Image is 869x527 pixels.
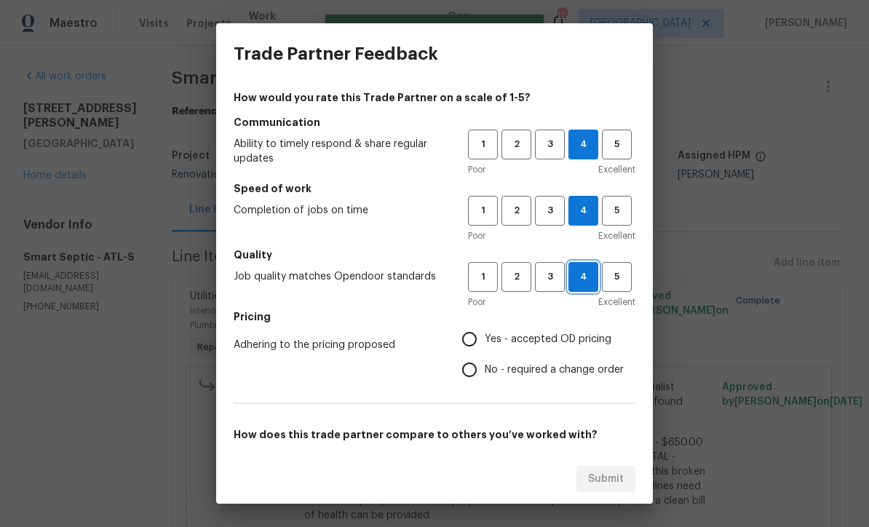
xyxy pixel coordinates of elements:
[568,262,598,292] button: 4
[234,269,445,284] span: Job quality matches Opendoor standards
[603,136,630,153] span: 5
[468,262,498,292] button: 1
[234,115,635,130] h5: Communication
[501,196,531,226] button: 2
[503,136,530,153] span: 2
[569,269,598,285] span: 4
[503,269,530,285] span: 2
[469,136,496,153] span: 1
[602,130,632,159] button: 5
[568,130,598,159] button: 4
[501,262,531,292] button: 2
[234,427,635,442] h5: How does this trade partner compare to others you’ve worked with?
[234,247,635,262] h5: Quality
[569,202,598,219] span: 4
[603,202,630,219] span: 5
[602,262,632,292] button: 5
[598,295,635,309] span: Excellent
[234,90,635,105] h4: How would you rate this Trade Partner on a scale of 1-5?
[234,137,445,166] span: Ability to timely respond & share regular updates
[485,332,611,347] span: Yes - accepted OD pricing
[234,203,445,218] span: Completion of jobs on time
[501,130,531,159] button: 2
[469,202,496,219] span: 1
[535,262,565,292] button: 3
[598,162,635,177] span: Excellent
[603,269,630,285] span: 5
[602,196,632,226] button: 5
[234,309,635,324] h5: Pricing
[468,130,498,159] button: 1
[598,229,635,243] span: Excellent
[536,136,563,153] span: 3
[568,196,598,226] button: 4
[485,362,624,378] span: No - required a change order
[462,324,635,385] div: Pricing
[468,162,485,177] span: Poor
[468,229,485,243] span: Poor
[536,269,563,285] span: 3
[535,196,565,226] button: 3
[503,202,530,219] span: 2
[535,130,565,159] button: 3
[234,338,439,352] span: Adhering to the pricing proposed
[536,202,563,219] span: 3
[468,295,485,309] span: Poor
[234,181,635,196] h5: Speed of work
[468,196,498,226] button: 1
[569,136,598,153] span: 4
[469,269,496,285] span: 1
[234,44,438,64] h3: Trade Partner Feedback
